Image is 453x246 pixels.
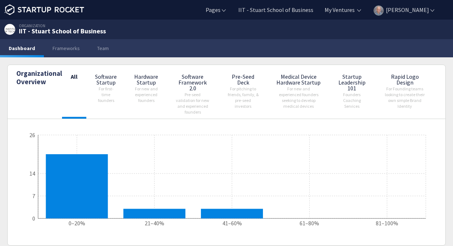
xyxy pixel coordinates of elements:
div: Medical Device Hardware Startup [276,74,321,85]
tspan: 7 [32,192,35,200]
a: IIT - Stuart School of Business [237,6,313,14]
a: My Ventures [323,6,355,14]
a: Team [88,39,118,57]
div: Software Startup [95,74,117,85]
span: Founders Coaching Services [343,92,361,109]
tspan: 81–100% [376,220,398,227]
span: Pre-seed validation for new and experienced founders [176,92,209,115]
div: ORGANIZATION [4,24,106,28]
div: Software Framework 2.0 [176,74,210,91]
span: For new and experienced founders [135,86,158,103]
div: Hardware Startup [134,74,158,85]
div: IIT - Stuart School of Business [19,28,106,34]
tspan: 26 [29,131,35,139]
span: For pitching to friends, family, & pre-seed investors [228,86,259,109]
tspan: 61–80% [300,220,319,227]
span: For Founding teams looking to create their own simple Brand Identity [385,86,425,109]
h2: Organizational Overview [16,69,62,119]
a: Pages [204,6,227,14]
a: Frameworks [44,39,88,57]
tspan: 41–60% [222,220,242,227]
tspan: 0–20% [69,220,85,227]
div: Pre-Seed Deck [227,74,259,85]
div: Rapid Logo Design [383,74,427,85]
span: For first-time founders [98,86,114,103]
tspan: 21–40% [145,220,164,227]
div: All [71,74,78,79]
tspan: 0 [32,215,35,222]
div: Startup Leadership 101 [338,74,366,91]
tspan: 14 [29,170,35,177]
span: For new and experienced founders seeking to develop medical devices [279,86,318,109]
a: [PERSON_NAME] [372,6,436,14]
